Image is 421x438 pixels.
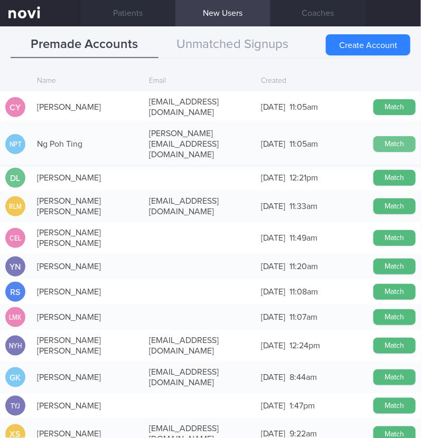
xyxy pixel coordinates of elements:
[290,373,317,382] span: 8:44am
[373,230,416,246] button: Match
[261,262,286,271] span: [DATE]
[7,307,24,328] div: LMK
[32,167,144,188] div: [PERSON_NAME]
[290,288,319,296] span: 11:08am
[158,32,306,58] button: Unmatched Signups
[261,373,286,382] span: [DATE]
[11,32,158,58] button: Premade Accounts
[290,202,318,211] span: 11:33am
[373,309,416,325] button: Match
[373,136,416,152] button: Match
[32,222,144,254] div: [PERSON_NAME] [PERSON_NAME]
[373,338,416,354] button: Match
[290,234,318,242] span: 11:49am
[144,330,256,361] div: [EMAIL_ADDRESS][DOMAIN_NAME]
[7,396,24,416] div: TYJ
[373,198,416,214] button: Match
[261,402,286,410] span: [DATE]
[32,134,144,155] div: Ng Poh Ting
[5,367,25,388] div: GK
[261,202,286,211] span: [DATE]
[32,330,144,361] div: [PERSON_NAME] [PERSON_NAME]
[144,191,256,222] div: [EMAIL_ADDRESS][DOMAIN_NAME]
[290,262,319,271] span: 11:20am
[261,288,286,296] span: [DATE]
[7,336,24,356] div: NYH
[5,256,25,277] div: YN
[373,99,416,115] button: Match
[32,191,144,222] div: [PERSON_NAME] [PERSON_NAME]
[261,341,286,350] span: [DATE]
[7,228,24,249] div: CEL
[290,341,321,350] span: 12:24pm
[144,71,256,91] div: Email
[261,103,286,111] span: [DATE]
[32,97,144,118] div: [PERSON_NAME]
[32,256,144,277] div: [PERSON_NAME]
[373,369,416,385] button: Match
[32,307,144,328] div: [PERSON_NAME]
[373,284,416,300] button: Match
[290,103,319,111] span: 11:05am
[373,398,416,414] button: Match
[32,367,144,388] div: [PERSON_NAME]
[261,174,286,182] span: [DATE]
[5,282,25,302] div: RS
[261,234,286,242] span: [DATE]
[290,174,319,182] span: 12:21pm
[261,140,286,148] span: [DATE]
[32,71,144,91] div: Name
[144,361,256,393] div: [EMAIL_ADDRESS][DOMAIN_NAME]
[261,313,286,321] span: [DATE]
[290,313,318,321] span: 11:07am
[326,34,410,55] button: Create Account
[290,140,319,148] span: 11:05am
[32,281,144,302] div: [PERSON_NAME]
[144,123,256,165] div: [PERSON_NAME][EMAIL_ADDRESS][DOMAIN_NAME]
[32,395,144,416] div: [PERSON_NAME]
[256,71,368,91] div: Created
[7,196,24,217] div: RLM
[373,259,416,274] button: Match
[7,134,24,155] div: NPT
[5,168,25,188] div: DL
[5,97,25,118] div: CY
[290,402,315,410] span: 1:47pm
[373,170,416,186] button: Match
[144,91,256,123] div: [EMAIL_ADDRESS][DOMAIN_NAME]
